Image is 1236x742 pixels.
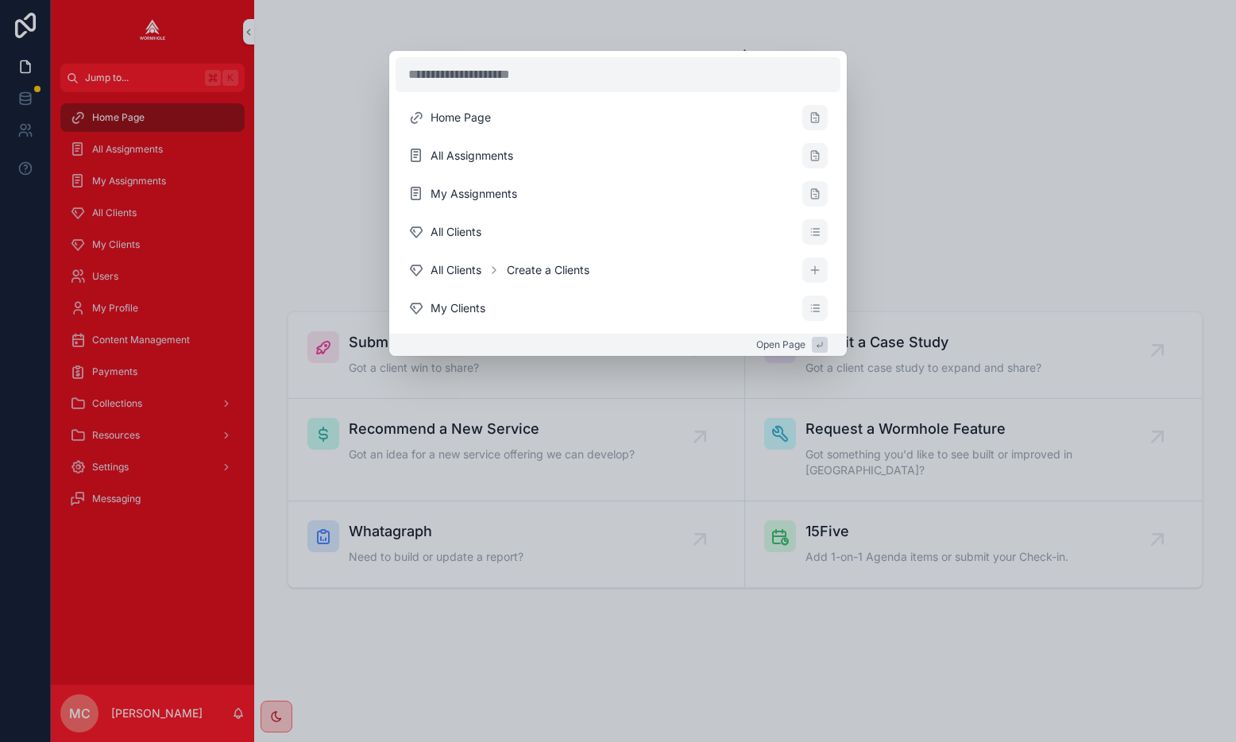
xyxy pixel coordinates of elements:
span: My Clients [431,300,485,316]
span: All Clients [431,224,481,240]
div: scrollable content [396,99,840,327]
span: All Assignments [431,148,513,164]
span: Open Page [756,338,805,351]
span: All Clients [431,262,481,278]
span: Create a Clients [507,262,589,278]
span: My Assignments [431,186,517,202]
span: Home Page [431,110,491,126]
